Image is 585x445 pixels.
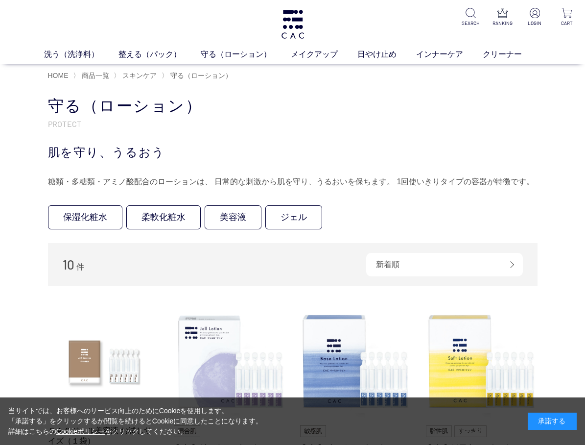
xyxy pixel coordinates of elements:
[48,72,69,79] a: HOME
[48,144,538,161] div: 肌を守り、うるおう
[73,71,112,80] li: 〉
[460,20,481,27] p: SEARCH
[168,72,232,79] a: 守る（ローション）
[120,72,157,79] a: スキンケア
[366,253,523,276] div: 新着順
[48,205,122,229] a: 保湿化粧水
[357,49,416,60] a: 日やけ止め
[56,427,105,435] a: Cookieポリシー
[492,20,513,27] p: RANKING
[80,72,109,79] a: 商品一覧
[170,72,232,79] span: 守る（ローション）
[483,49,541,60] a: クリーナー
[63,257,74,272] span: 10
[300,306,412,418] img: ＣＡＣ ベースローション
[460,8,481,27] a: SEARCH
[114,71,159,80] li: 〉
[557,20,577,27] p: CART
[126,205,201,229] a: 柔軟化粧水
[44,49,118,60] a: 洗う（洗浄料）
[48,174,538,190] div: 糖類・多糖類・アミノ酸配合のローションは、 日常的な刺激から肌を守り、うるおいを保ちます。 1回使いきりタイプの容器が特徴です。
[48,119,538,129] p: PROTECT
[118,49,201,60] a: 整える（パック）
[524,20,545,27] p: LOGIN
[122,72,157,79] span: スキンケア
[492,8,513,27] a: RANKING
[416,49,483,60] a: インナーケア
[48,96,538,117] h1: 守る（ローション）
[265,205,322,229] a: ジェル
[82,72,109,79] span: 商品一覧
[291,49,357,60] a: メイクアップ
[8,406,263,437] div: 当サイトでは、お客様へのサービス向上のためにCookieを使用します。 「承諾する」をクリックするか閲覧を続けるとCookieに同意したことになります。 詳細はこちらの をクリックしてください。
[280,10,305,39] img: logo
[174,306,285,418] img: ＣＡＣ ジェルローション
[426,306,538,418] img: ＣＡＣ ソフトローション
[524,8,545,27] a: LOGIN
[48,306,160,418] img: ＣＡＣジェル美容液 お試しサイズ（１袋）
[201,49,291,60] a: 守る（ローション）
[162,71,234,80] li: 〉
[528,413,577,430] div: 承諾する
[205,205,261,229] a: 美容液
[76,263,84,271] span: 件
[557,8,577,27] a: CART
